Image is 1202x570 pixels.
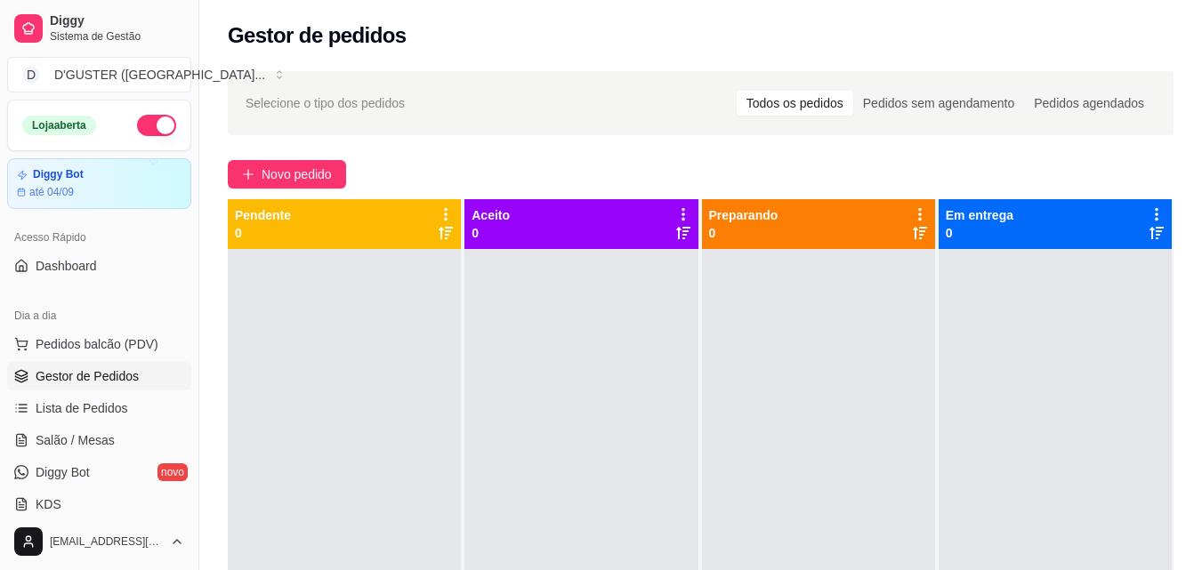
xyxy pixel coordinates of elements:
[7,330,191,358] button: Pedidos balcão (PDV)
[7,426,191,454] a: Salão / Mesas
[246,93,405,113] span: Selecione o tipo dos pedidos
[36,431,115,449] span: Salão / Mesas
[7,158,191,209] a: Diggy Botaté 04/09
[1024,91,1154,116] div: Pedidos agendados
[228,21,407,50] h2: Gestor de pedidos
[262,165,332,184] span: Novo pedido
[50,534,163,549] span: [EMAIL_ADDRESS][DOMAIN_NAME]
[7,490,191,518] a: KDS
[472,224,510,242] p: 0
[50,29,184,44] span: Sistema de Gestão
[36,367,139,385] span: Gestor de Pedidos
[709,224,778,242] p: 0
[33,168,84,181] article: Diggy Bot
[853,91,1024,116] div: Pedidos sem agendamento
[242,168,254,181] span: plus
[36,335,158,353] span: Pedidos balcão (PDV)
[7,7,191,50] a: DiggySistema de Gestão
[7,57,191,92] button: Select a team
[235,224,291,242] p: 0
[7,458,191,486] a: Diggy Botnovo
[709,206,778,224] p: Preparando
[946,206,1013,224] p: Em entrega
[54,66,265,84] div: D'GUSTER ([GEOGRAPHIC_DATA] ...
[7,223,191,252] div: Acesso Rápido
[7,394,191,422] a: Lista de Pedidos
[36,463,90,481] span: Diggy Bot
[946,224,1013,242] p: 0
[7,520,191,563] button: [EMAIL_ADDRESS][DOMAIN_NAME]
[7,301,191,330] div: Dia a dia
[50,13,184,29] span: Diggy
[472,206,510,224] p: Aceito
[737,91,853,116] div: Todos os pedidos
[137,115,176,136] button: Alterar Status
[36,399,128,417] span: Lista de Pedidos
[235,206,291,224] p: Pendente
[36,495,61,513] span: KDS
[228,160,346,189] button: Novo pedido
[29,185,74,199] article: até 04/09
[22,116,96,135] div: Loja aberta
[36,257,97,275] span: Dashboard
[22,66,40,84] span: D
[7,252,191,280] a: Dashboard
[7,362,191,390] a: Gestor de Pedidos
